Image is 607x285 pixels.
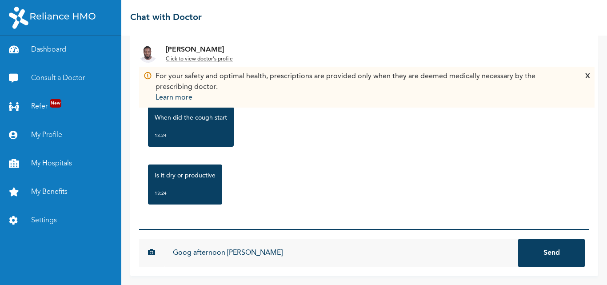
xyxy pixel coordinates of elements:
[166,56,233,62] u: Click to view doctor's profile
[155,171,216,180] p: Is it dry or productive
[155,189,216,198] div: 13:24
[518,239,585,267] button: Send
[166,44,233,55] p: [PERSON_NAME]
[155,131,227,140] div: 13:24
[156,92,572,103] p: Learn more
[144,71,152,80] img: Info
[130,11,202,24] h2: Chat with Doctor
[585,71,590,103] div: X
[50,99,61,108] span: New
[155,113,227,122] p: When did the cough start
[9,7,96,29] img: RelianceHMO's Logo
[164,239,518,267] input: Chat with doctor
[139,45,157,63] img: Dr. undefined`
[156,71,572,103] div: For your safety and optimal health, prescriptions are provided only when they are deemed medicall...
